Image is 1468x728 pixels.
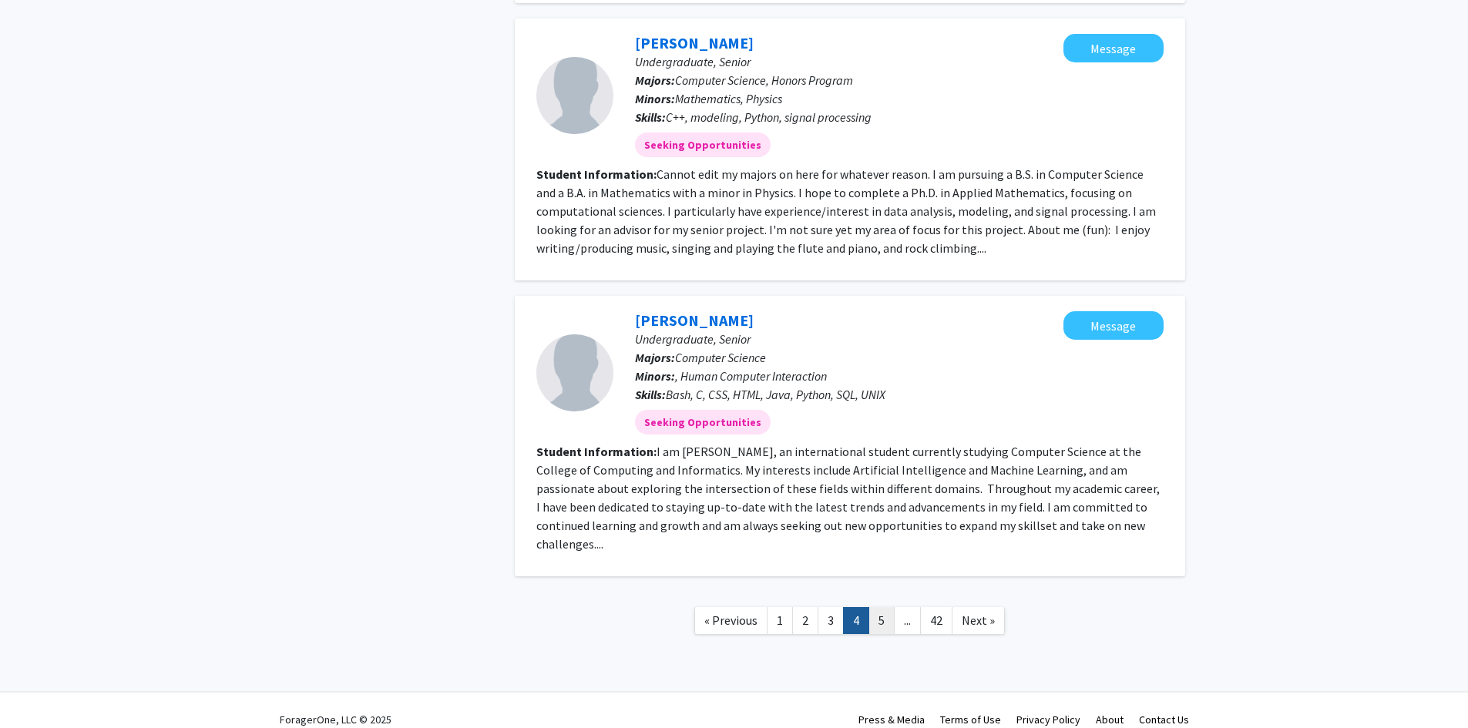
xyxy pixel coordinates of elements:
span: Undergraduate, Senior [635,331,751,347]
span: Computer Science [675,350,766,365]
a: Press & Media [858,713,925,726]
a: Previous [694,607,768,634]
b: Minors: [635,368,675,384]
span: C++, modeling, Python, signal processing [666,109,872,125]
b: Majors: [635,350,675,365]
a: 1 [767,607,793,634]
a: 3 [818,607,844,634]
b: Student Information: [536,444,657,459]
fg-read-more: I am [PERSON_NAME], an international student currently studying Computer Science at the College o... [536,444,1160,552]
a: About [1096,713,1124,726]
b: Skills: [635,387,666,402]
button: Message Abigail Hatcher [1063,34,1164,62]
span: ... [904,612,911,628]
a: Next [952,607,1005,634]
span: Undergraduate, Senior [635,54,751,69]
a: 5 [868,607,895,634]
a: Terms of Use [940,713,1001,726]
a: Contact Us [1139,713,1189,726]
span: Computer Science, Honors Program [675,72,853,88]
mat-chip: Seeking Opportunities [635,410,771,434]
b: Skills: [635,109,666,125]
span: Mathematics, Physics [675,91,782,106]
button: Message Puranjay Wadhera [1063,311,1164,340]
fg-read-more: Cannot edit my majors on here for whatever reason. I am pursuing a B.S. in Computer Science and a... [536,166,1156,256]
a: 2 [792,607,818,634]
span: Bash, C, CSS, HTML, Java, Python, SQL, UNIX [666,387,885,402]
b: Minors: [635,91,675,106]
b: Majors: [635,72,675,88]
a: [PERSON_NAME] [635,310,754,330]
a: Privacy Policy [1016,713,1080,726]
iframe: Chat [12,659,66,716]
span: Next » [962,612,995,628]
a: 42 [920,607,952,634]
a: 4 [843,607,869,634]
span: « Previous [704,612,758,628]
nav: Page navigation [515,592,1185,654]
a: [PERSON_NAME] [635,33,754,52]
mat-chip: Seeking Opportunities [635,133,771,157]
b: Student Information: [536,166,657,182]
span: , Human Computer Interaction [675,368,827,384]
